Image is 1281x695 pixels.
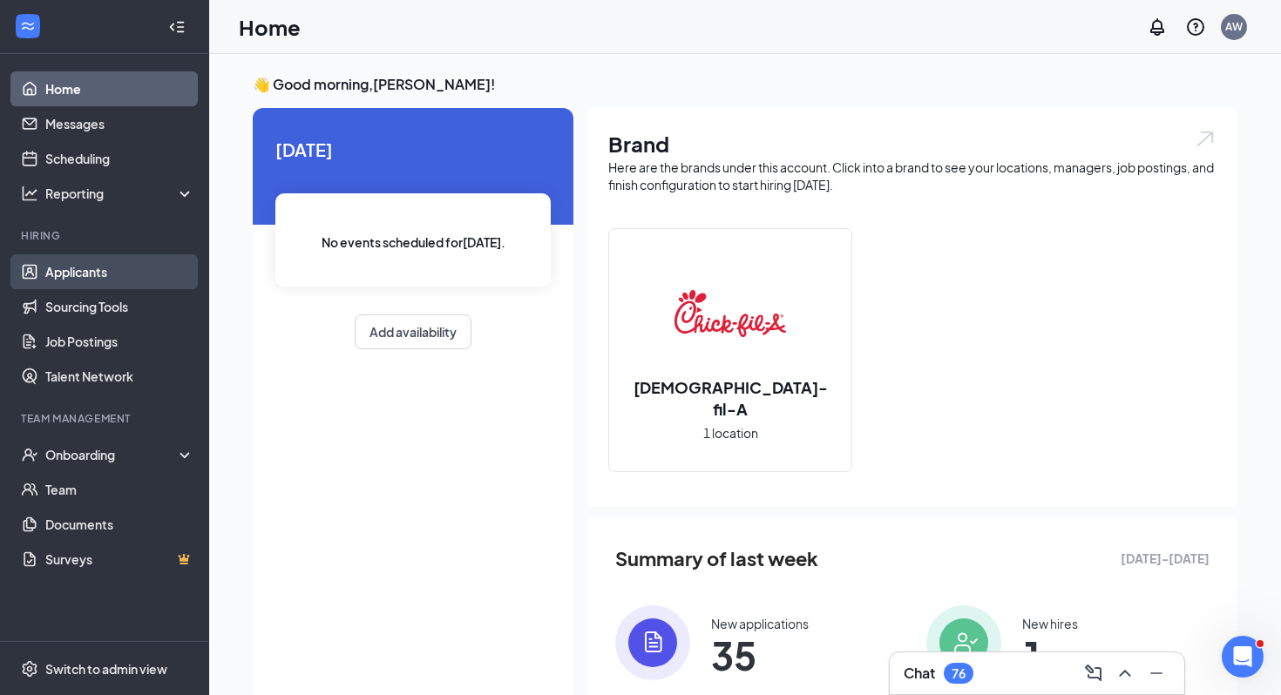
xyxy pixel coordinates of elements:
svg: Notifications [1147,17,1168,37]
button: Add availability [355,314,471,349]
a: Scheduling [45,141,194,176]
div: 76 [952,666,966,681]
span: Summary of last week [615,543,818,574]
a: Sourcing Tools [45,289,194,324]
a: Team [45,472,194,507]
span: 1 [1022,639,1078,671]
img: open.6027fd2a22e1237b5b06.svg [1194,129,1217,149]
div: Switch to admin view [45,660,167,678]
div: New applications [711,615,809,632]
div: Hiring [21,228,191,243]
button: Minimize [1142,659,1170,687]
a: Talent Network [45,359,194,394]
a: Messages [45,106,194,141]
svg: Settings [21,660,38,678]
a: Job Postings [45,324,194,359]
svg: WorkstreamLogo [19,17,37,35]
a: Documents [45,507,194,542]
div: Reporting [45,185,195,202]
div: New hires [1022,615,1078,632]
img: icon [926,605,1001,680]
div: AW [1225,19,1243,34]
div: Team Management [21,411,191,426]
h2: [DEMOGRAPHIC_DATA]-fil-A [609,376,851,420]
div: Here are the brands under this account. Click into a brand to see your locations, managers, job p... [608,159,1217,193]
h3: 👋 Good morning, [PERSON_NAME] ! [253,75,1237,94]
img: icon [615,605,690,680]
a: Home [45,71,194,106]
img: Chick-fil-A [674,258,786,369]
button: ComposeMessage [1080,659,1108,687]
svg: Minimize [1146,663,1167,684]
svg: ChevronUp [1115,663,1135,684]
span: [DATE] [275,136,551,163]
svg: ComposeMessage [1083,663,1104,684]
span: [DATE] - [DATE] [1121,549,1210,568]
a: SurveysCrown [45,542,194,577]
h3: Chat [904,664,935,683]
a: Applicants [45,254,194,289]
svg: Analysis [21,185,38,202]
svg: QuestionInfo [1185,17,1206,37]
h1: Brand [608,129,1217,159]
span: No events scheduled for [DATE] . [322,233,505,252]
iframe: Intercom live chat [1222,636,1264,678]
h1: Home [239,12,301,42]
span: 1 location [703,423,758,442]
span: 35 [711,639,809,671]
div: Onboarding [45,446,180,463]
svg: Collapse [168,18,186,36]
svg: UserCheck [21,446,38,463]
button: ChevronUp [1111,659,1139,687]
